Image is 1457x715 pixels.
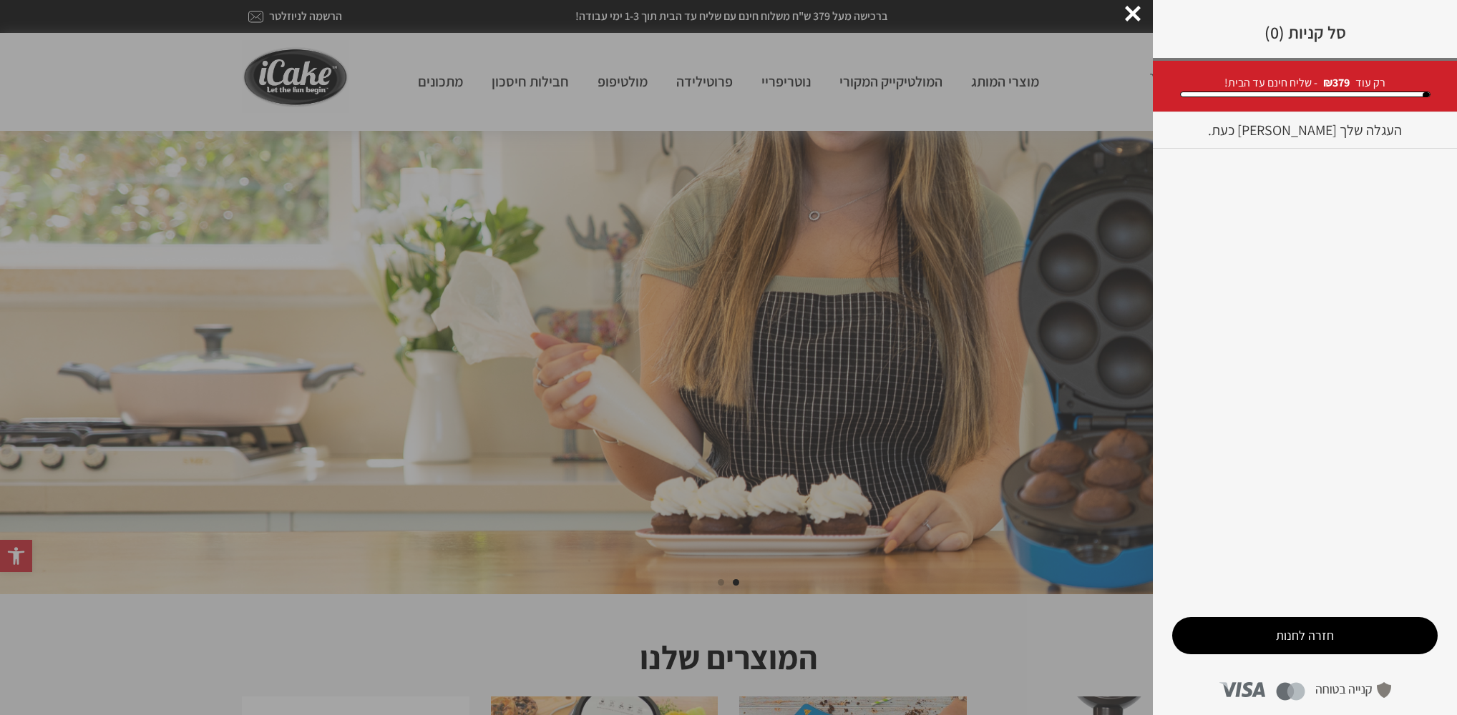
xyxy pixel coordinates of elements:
[1224,75,1317,90] span: - שליח חינם עד הבית!
[1323,75,1350,90] strong: ₪
[1276,682,1305,701] img: mastercard-logo.png
[1355,75,1385,90] span: רק עוד
[1316,682,1391,698] img: safe-purchase-logo.png
[1172,617,1438,654] a: חזרה לחנות
[1174,21,1436,44] h3: סל קניות (0)
[1332,75,1350,90] span: 379
[1219,682,1265,697] img: visa-logo.png
[1153,112,1457,149] p: העגלה שלך [PERSON_NAME] כעת.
